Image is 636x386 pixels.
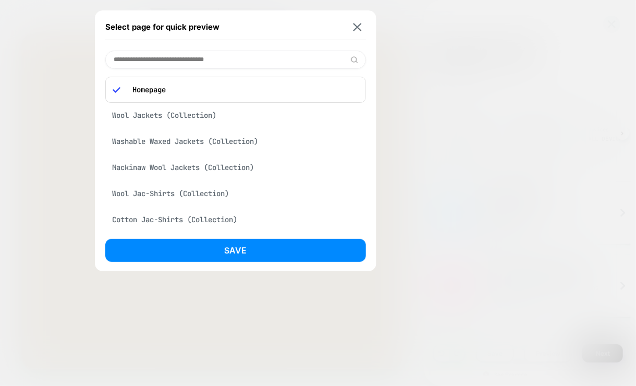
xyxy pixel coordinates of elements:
img: blue checkmark [113,86,120,94]
div: Wool Jac-Shirts (Collection) [105,184,366,203]
div: Cotton Jac-Shirts (Collection) [105,210,366,230]
span: Select page for quick preview [105,22,219,32]
p: Homepage [127,85,359,94]
div: Mackinaw Wool Jackets (Collection) [105,158,366,177]
div: Wool Jackets (Collection) [105,105,366,125]
div: Washable Waxed Jackets (Collection) [105,131,366,151]
img: edit [350,56,358,64]
img: close [353,23,361,31]
button: Save [105,239,366,262]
